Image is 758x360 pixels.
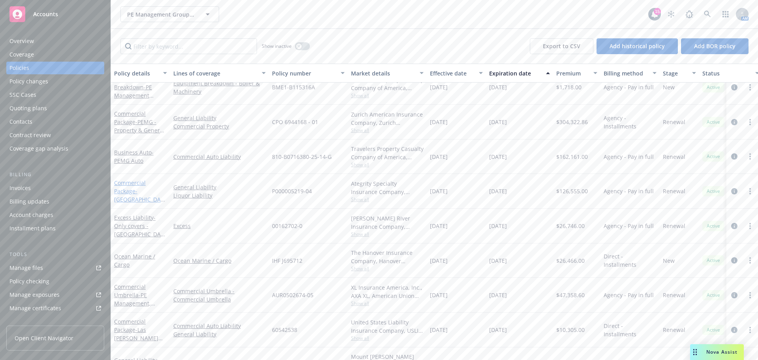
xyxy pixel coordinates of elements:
a: circleInformation [730,117,739,127]
div: Invoices [9,182,31,194]
a: General Liability [173,330,266,338]
a: Manage exposures [6,288,104,301]
span: $162,161.00 [556,153,588,161]
span: Show all [351,300,424,307]
div: Status [702,69,750,77]
a: more [745,290,755,300]
span: - [GEOGRAPHIC_DATA], LLC - GL & LL [114,187,165,211]
div: Contract review [9,129,51,141]
button: Policy details [111,64,170,83]
div: Effective date [430,69,474,77]
span: New [663,83,675,91]
span: Renewal [663,118,685,126]
div: Quoting plans [9,102,47,115]
a: Contacts [6,115,104,128]
button: Expiration date [486,64,553,83]
div: Manage certificates [9,302,61,315]
span: $26,466.00 [556,256,585,265]
div: Policy changes [9,75,48,88]
span: Nova Assist [706,349,737,355]
div: Coverage [9,48,34,61]
a: Policy checking [6,275,104,288]
span: Direct - Installments [604,252,657,269]
span: Direct - Installments [604,322,657,338]
a: Quoting plans [6,102,104,115]
div: Installment plans [9,222,56,235]
a: Ocean Marine / Cargo [114,253,155,268]
button: Add BOR policy [681,38,749,54]
span: Active [705,119,721,126]
span: Active [705,153,721,160]
a: more [745,325,755,335]
span: PE Management Group, Inc. [127,10,195,19]
div: XL Insurance America, Inc., AXA XL, American Union Risk Associates, LLC (AURA) [351,283,424,300]
a: Commercial Umbrella [114,283,159,332]
span: Add historical policy [610,42,665,50]
a: Invoices [6,182,104,194]
span: $1,718.00 [556,83,582,91]
span: [DATE] [430,187,448,195]
span: Show all [351,196,424,203]
span: CPO 6944168 - 01 [272,118,318,126]
span: $304,322.86 [556,118,588,126]
div: Billing updates [9,195,49,208]
a: circleInformation [730,290,739,300]
a: circleInformation [730,83,739,92]
a: circleInformation [730,325,739,335]
span: [DATE] [489,118,507,126]
span: [DATE] [430,291,448,299]
a: Report a Bug [681,6,697,22]
button: Nova Assist [690,344,744,360]
a: Excess Liability [114,214,164,246]
div: 15 [654,8,661,15]
span: Show all [351,231,424,237]
span: $126,555.00 [556,187,588,195]
span: Show all [351,335,424,341]
a: Policies [6,62,104,74]
div: [PERSON_NAME] River Insurance Company, [PERSON_NAME] River Group, CRC Group [351,214,424,231]
a: circleInformation [730,221,739,231]
span: [DATE] [430,256,448,265]
a: Policy changes [6,75,104,88]
a: Contract review [6,129,104,141]
span: [DATE] [430,326,448,334]
span: [DATE] [489,83,507,91]
a: Excess [173,222,266,230]
a: Commercial Property [173,122,266,130]
div: Billing method [604,69,648,77]
div: Lines of coverage [173,69,257,77]
a: Commercial Package [114,179,164,211]
a: more [745,221,755,231]
div: Overview [9,35,34,47]
div: Travelers Property Casualty Company of America, Travelers Insurance [351,75,424,92]
div: Billing [6,171,104,179]
span: Renewal [663,187,685,195]
span: IHF J695712 [272,256,302,265]
span: Agency - Pay in full [604,291,654,299]
span: 00162702-0 [272,222,302,230]
button: Lines of coverage [170,64,269,83]
span: Accounts [33,11,58,17]
a: Business Auto [114,149,154,164]
a: Accounts [6,3,104,25]
a: Search [700,6,715,22]
button: Billing method [600,64,660,83]
a: more [745,117,755,127]
span: Show all [351,265,424,272]
a: Commercial Umbrella - Commercial Umbrella [173,287,266,303]
button: Policy number [269,64,348,83]
span: Agency - Pay in full [604,187,654,195]
span: Active [705,326,721,334]
span: P000005219-04 [272,187,312,195]
div: The Hanover Insurance Company, Hanover Insurance Group [351,249,424,265]
span: 810-B0716380-25-14-G [272,153,332,161]
span: $26,746.00 [556,222,585,230]
div: Policies [9,62,29,74]
span: [DATE] [489,326,507,334]
div: Policy number [272,69,336,77]
span: Agency - Pay in full [604,153,654,161]
div: Zurich American Insurance Company, Zurich Insurance Group [351,110,424,127]
span: Renewal [663,222,685,230]
span: Active [705,188,721,195]
div: Drag to move [690,344,700,360]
